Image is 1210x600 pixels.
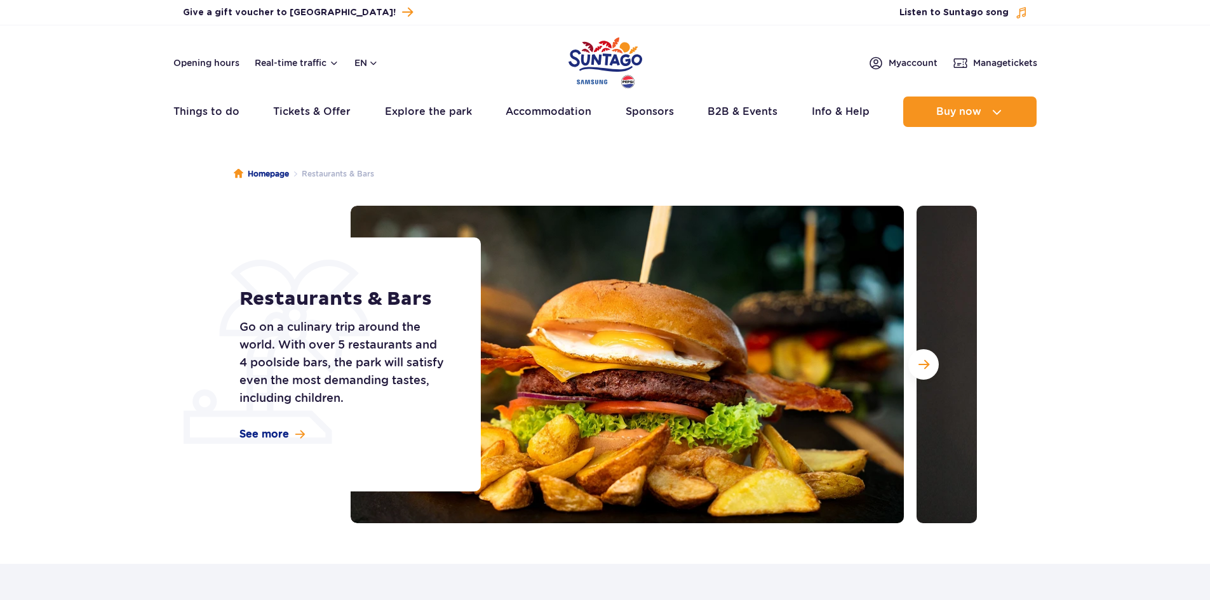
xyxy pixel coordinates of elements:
span: Buy now [936,106,981,117]
a: Explore the park [385,97,472,127]
span: Manage tickets [973,57,1037,69]
a: Things to do [173,97,239,127]
a: Managetickets [953,55,1037,70]
a: Opening hours [173,57,239,69]
span: See more [239,427,289,441]
li: Restaurants & Bars [289,168,374,180]
a: Park of Poland [568,32,642,90]
button: Real-time traffic [255,58,339,68]
button: Buy now [903,97,1037,127]
button: Listen to Suntago song [899,6,1028,19]
button: Next slide [908,349,939,380]
span: Give a gift voucher to [GEOGRAPHIC_DATA]! [183,6,396,19]
a: B2B & Events [708,97,777,127]
a: Myaccount [868,55,938,70]
a: Give a gift voucher to [GEOGRAPHIC_DATA]! [183,4,413,21]
a: Accommodation [506,97,591,127]
a: Sponsors [626,97,674,127]
span: My account [889,57,938,69]
button: en [354,57,379,69]
a: Info & Help [812,97,870,127]
a: Tickets & Offer [273,97,351,127]
span: Listen to Suntago song [899,6,1009,19]
a: Homepage [234,168,289,180]
h1: Restaurants & Bars [239,288,452,310]
a: See more [239,427,305,441]
p: Go on a culinary trip around the world. With over 5 restaurants and 4 poolside bars, the park wil... [239,318,452,407]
